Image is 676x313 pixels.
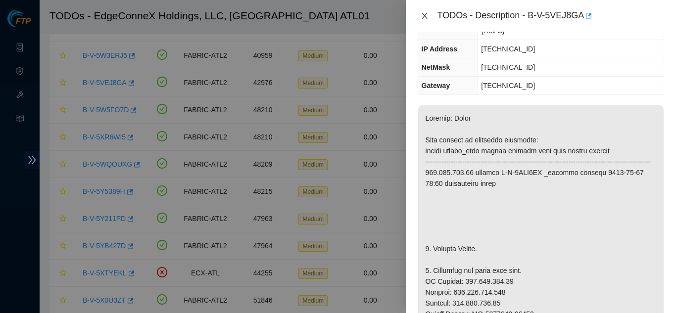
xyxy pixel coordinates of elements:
[422,63,450,71] span: NetMask
[437,8,664,24] div: TODOs - Description - B-V-5VEJ8GA
[421,12,429,20] span: close
[481,45,535,53] span: [TECHNICAL_ID]
[481,82,535,89] span: [TECHNICAL_ID]
[481,63,535,71] span: [TECHNICAL_ID]
[422,45,457,53] span: IP Address
[422,82,450,89] span: Gateway
[418,11,432,21] button: Close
